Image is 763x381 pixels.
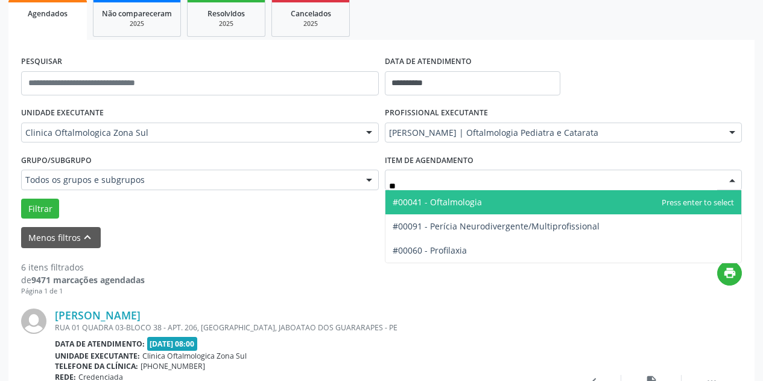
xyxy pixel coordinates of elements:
[21,261,145,274] div: 6 itens filtrados
[207,8,245,19] span: Resolvidos
[21,227,101,248] button: Menos filtroskeyboard_arrow_up
[55,361,138,371] b: Telefone da clínica:
[55,309,141,322] a: [PERSON_NAME]
[21,274,145,286] div: de
[142,351,247,361] span: Clinica Oftalmologica Zona Sul
[389,127,718,139] span: [PERSON_NAME] | Oftalmologia Pediatra e Catarata
[21,104,104,123] label: UNIDADE EXECUTANTE
[141,361,205,371] span: [PHONE_NUMBER]
[28,8,68,19] span: Agendados
[21,309,46,334] img: img
[147,337,198,351] span: [DATE] 08:00
[196,19,256,28] div: 2025
[31,274,145,286] strong: 9471 marcações agendadas
[21,53,62,71] label: PESQUISAR
[393,220,600,232] span: #00091 - Perícia Neurodivergente/Multiprofissional
[25,174,354,186] span: Todos os grupos e subgrupos
[385,151,473,170] label: Item de agendamento
[55,322,561,333] div: RUA 01 QUADRA 03-BLOCO 38 - APT. 206, [GEOGRAPHIC_DATA], JABOATAO DOS GUARARAPES - PE
[385,53,472,71] label: DATA DE ATENDIMENTO
[21,199,59,219] button: Filtrar
[291,8,331,19] span: Cancelados
[21,286,145,296] div: Página 1 de 1
[102,19,172,28] div: 2025
[385,104,488,123] label: PROFISSIONAL EXECUTANTE
[25,127,354,139] span: Clinica Oftalmologica Zona Sul
[21,151,92,170] label: Grupo/Subgrupo
[102,8,172,19] span: Não compareceram
[723,266,736,280] i: print
[55,351,140,361] b: Unidade executante:
[393,196,482,208] span: #00041 - Oftalmologia
[717,261,742,286] button: print
[393,245,467,256] span: #00060 - Profilaxia
[55,339,145,349] b: Data de atendimento:
[280,19,341,28] div: 2025
[81,231,94,244] i: keyboard_arrow_up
